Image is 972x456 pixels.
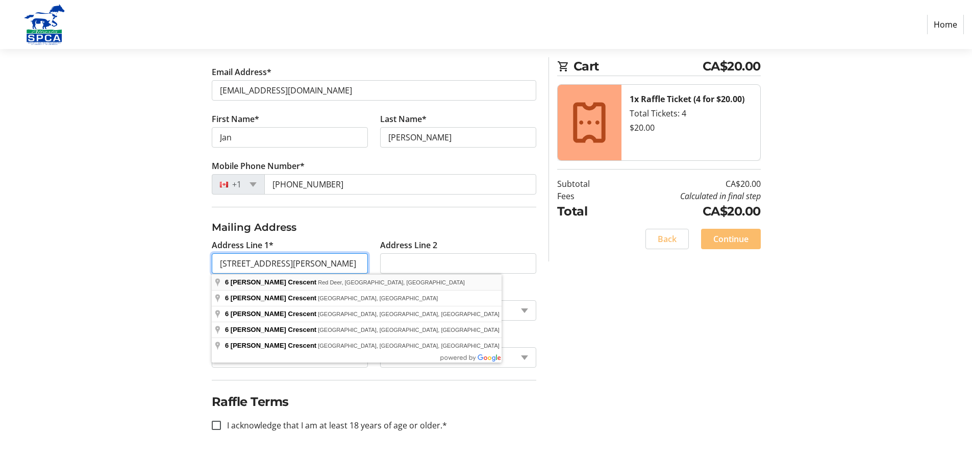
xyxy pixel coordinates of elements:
span: 6 [225,310,229,318]
label: Address Line 2 [380,239,437,251]
div: Total Tickets: 4 [630,107,752,119]
span: Red Deer, [GEOGRAPHIC_DATA], [GEOGRAPHIC_DATA] [318,279,465,285]
span: [GEOGRAPHIC_DATA], [GEOGRAPHIC_DATA] [318,295,438,301]
h3: Mailing Address [212,220,536,235]
div: $20.00 [630,122,752,134]
label: Last Name* [380,113,427,125]
span: [PERSON_NAME] Crescent [231,294,316,302]
td: Fees [557,190,616,202]
span: 6 [225,278,229,286]
span: [GEOGRAPHIC_DATA], [GEOGRAPHIC_DATA], [GEOGRAPHIC_DATA] [318,311,500,317]
strong: 1x Raffle Ticket (4 for $20.00) [630,93,744,105]
span: [PERSON_NAME] Crescent [231,278,316,286]
span: [PERSON_NAME] Crescent [231,326,316,333]
td: CA$20.00 [616,202,761,221]
label: Mobile Phone Number* [212,160,305,172]
label: I acknowledge that I am at least 18 years of age or older.* [221,419,447,431]
td: CA$20.00 [616,178,761,190]
td: Total [557,202,616,221]
span: [GEOGRAPHIC_DATA], [GEOGRAPHIC_DATA], [GEOGRAPHIC_DATA] [318,327,500,333]
span: [GEOGRAPHIC_DATA], [GEOGRAPHIC_DATA], [GEOGRAPHIC_DATA] [318,343,500,349]
span: 6 [225,326,229,333]
h2: Raffle Terms [212,393,536,411]
input: (506) 234-5678 [264,174,536,195]
span: Continue [713,233,749,245]
label: Address Line 1* [212,239,273,251]
label: Email Address* [212,66,271,78]
span: Cart [574,57,703,76]
span: [PERSON_NAME] Crescent [231,310,316,318]
span: [PERSON_NAME] Crescent [231,342,316,349]
span: CA$20.00 [703,57,761,76]
td: Calculated in final step [616,190,761,202]
span: 6 [225,342,229,349]
a: Home [927,15,964,34]
td: Subtotal [557,178,616,190]
label: First Name* [212,113,259,125]
img: Alberta SPCA's Logo [8,4,81,45]
input: Address [212,253,368,274]
button: Continue [701,229,761,249]
span: 6 [225,294,229,302]
button: Back [645,229,689,249]
span: Back [658,233,677,245]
